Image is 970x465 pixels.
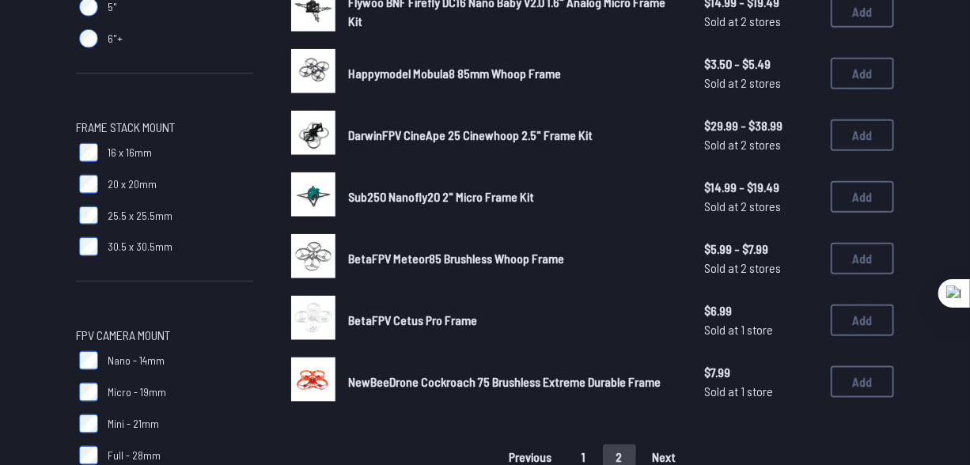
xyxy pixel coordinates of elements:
[704,135,818,154] span: Sold at 2 stores
[704,320,818,339] span: Sold at 1 store
[348,251,564,266] span: BetaFPV Meteor85 Brushless Whoop Frame
[704,178,818,197] span: $14.99 - $19.49
[704,116,818,135] span: $29.99 - $38.99
[108,384,166,400] span: Micro - 19mm
[79,143,98,162] input: 16 x 16mm
[79,175,98,194] input: 20 x 20mm
[348,372,679,391] a: NewBeeDrone Cockroach 75 Brushless Extreme Durable Frame
[831,181,894,213] button: Add
[348,64,679,83] a: Happymodel Mobula8 85mm Whoop Frame
[831,243,894,274] button: Add
[704,55,818,74] span: $3.50 - $5.49
[704,74,818,93] span: Sold at 2 stores
[831,304,894,336] button: Add
[76,326,170,345] span: FPV Camera Mount
[79,383,98,402] input: Micro - 19mm
[291,172,335,221] a: image
[348,311,679,330] a: BetaFPV Cetus Pro Frame
[291,172,335,217] img: image
[108,448,161,463] span: Full - 28mm
[704,197,818,216] span: Sold at 2 stores
[108,176,157,192] span: 20 x 20mm
[291,296,335,340] img: image
[108,239,172,255] span: 30.5 x 30.5mm
[291,234,335,283] a: image
[291,49,335,93] img: image
[831,119,894,151] button: Add
[704,240,818,259] span: $5.99 - $7.99
[291,49,335,98] a: image
[704,382,818,401] span: Sold at 1 store
[704,12,818,31] span: Sold at 2 stores
[348,189,534,204] span: Sub250 Nanofly20 2" Micro Frame Kit
[291,111,335,155] img: image
[348,249,679,268] a: BetaFPV Meteor85 Brushless Whoop Frame
[704,363,818,382] span: $7.99
[704,301,818,320] span: $6.99
[291,111,335,160] a: image
[510,451,552,463] span: Previous
[79,237,98,256] input: 30.5 x 30.5mm
[79,206,98,225] input: 25.5 x 25.5mm
[704,259,818,278] span: Sold at 2 stores
[76,118,175,137] span: Frame Stack Mount
[79,446,98,465] input: Full - 28mm
[79,414,98,433] input: Mini - 21mm
[348,126,679,145] a: DarwinFPV CineApe 25 Cinewhoop 2.5" Frame Kit
[79,29,98,48] input: 6"+
[291,234,335,278] img: image
[108,31,123,47] span: 6"+
[108,353,165,369] span: Nano - 14mm
[108,416,159,432] span: Mini - 21mm
[348,187,679,206] a: Sub250 Nanofly20 2" Micro Frame Kit
[348,127,593,142] span: DarwinFPV CineApe 25 Cinewhoop 2.5" Frame Kit
[291,296,335,345] a: image
[108,208,172,224] span: 25.5 x 25.5mm
[831,366,894,398] button: Add
[348,66,561,81] span: Happymodel Mobula8 85mm Whoop Frame
[291,357,335,402] img: image
[291,357,335,406] a: image
[348,312,477,327] span: BetaFPV Cetus Pro Frame
[108,145,152,161] span: 16 x 16mm
[348,374,661,389] span: NewBeeDrone Cockroach 75 Brushless Extreme Durable Frame
[79,351,98,370] input: Nano - 14mm
[831,58,894,89] button: Add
